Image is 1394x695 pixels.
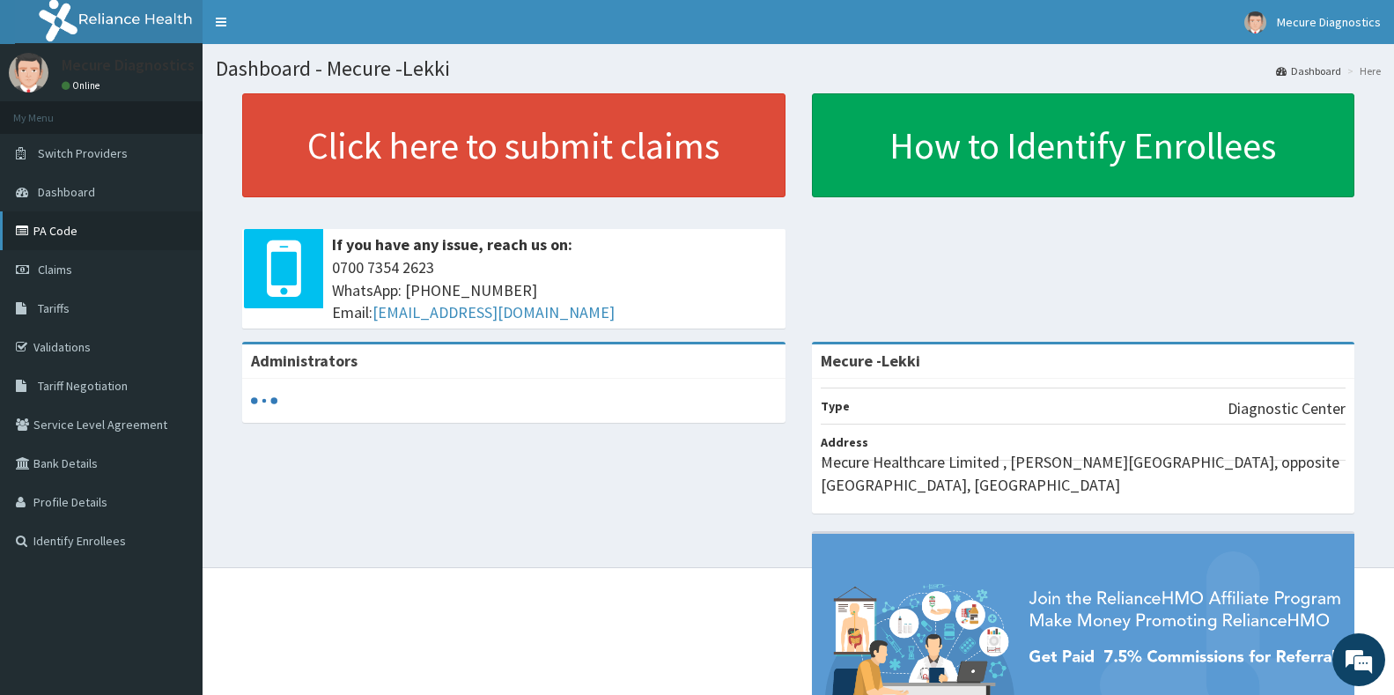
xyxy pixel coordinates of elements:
[821,398,850,414] b: Type
[812,93,1355,197] a: How to Identify Enrollees
[38,262,72,277] span: Claims
[821,451,1346,496] p: Mecure Healthcare Limited , [PERSON_NAME][GEOGRAPHIC_DATA], opposite [GEOGRAPHIC_DATA], [GEOGRAPH...
[38,300,70,316] span: Tariffs
[38,184,95,200] span: Dashboard
[1343,63,1381,78] li: Here
[38,145,128,161] span: Switch Providers
[62,79,104,92] a: Online
[821,351,920,371] strong: Mecure -Lekki
[1276,63,1341,78] a: Dashboard
[62,57,195,73] p: Mecure Diagnostics
[216,57,1381,80] h1: Dashboard - Mecure -Lekki
[242,93,786,197] a: Click here to submit claims
[1228,397,1346,420] p: Diagnostic Center
[332,234,572,255] b: If you have any issue, reach us on:
[1277,14,1381,30] span: Mecure Diagnostics
[251,388,277,414] svg: audio-loading
[1244,11,1266,33] img: User Image
[332,256,777,324] span: 0700 7354 2623 WhatsApp: [PHONE_NUMBER] Email:
[38,378,128,394] span: Tariff Negotiation
[372,302,615,322] a: [EMAIL_ADDRESS][DOMAIN_NAME]
[821,434,868,450] b: Address
[251,351,358,371] b: Administrators
[9,53,48,92] img: User Image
